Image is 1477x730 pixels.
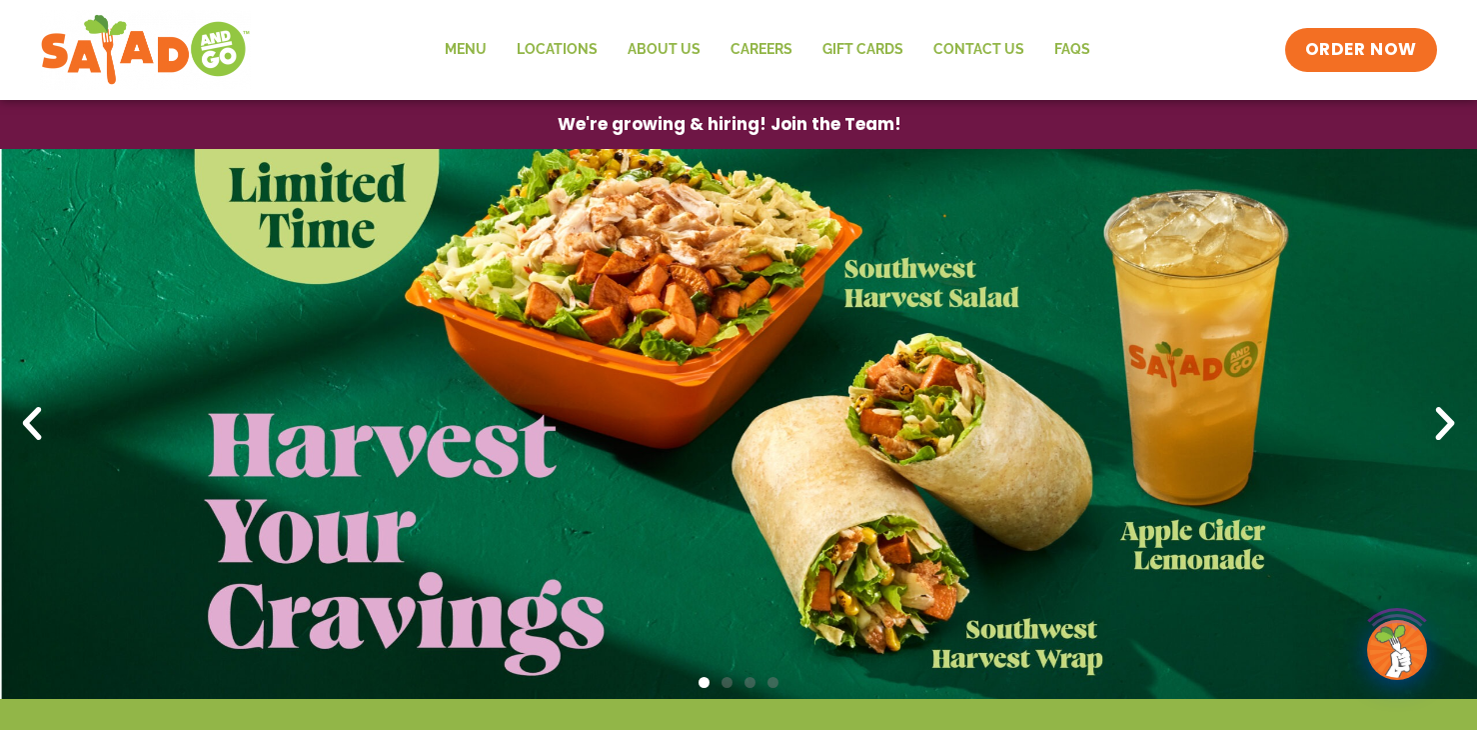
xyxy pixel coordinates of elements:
span: Go to slide 4 [767,677,778,688]
a: Locations [502,27,613,73]
span: ORDER NOW [1305,38,1417,62]
span: Go to slide 1 [699,677,710,688]
a: Careers [716,27,807,73]
span: We're growing & hiring! Join the Team! [558,116,901,133]
a: Menu [430,27,502,73]
nav: Menu [430,27,1105,73]
a: FAQs [1039,27,1105,73]
a: ORDER NOW [1285,28,1437,72]
a: About Us [613,27,716,73]
span: Go to slide 3 [744,677,755,688]
a: Contact Us [918,27,1039,73]
a: GIFT CARDS [807,27,918,73]
div: Next slide [1423,402,1467,446]
span: Go to slide 2 [722,677,733,688]
img: new-SAG-logo-768×292 [40,10,251,90]
a: We're growing & hiring! Join the Team! [528,101,931,148]
div: Previous slide [10,402,54,446]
